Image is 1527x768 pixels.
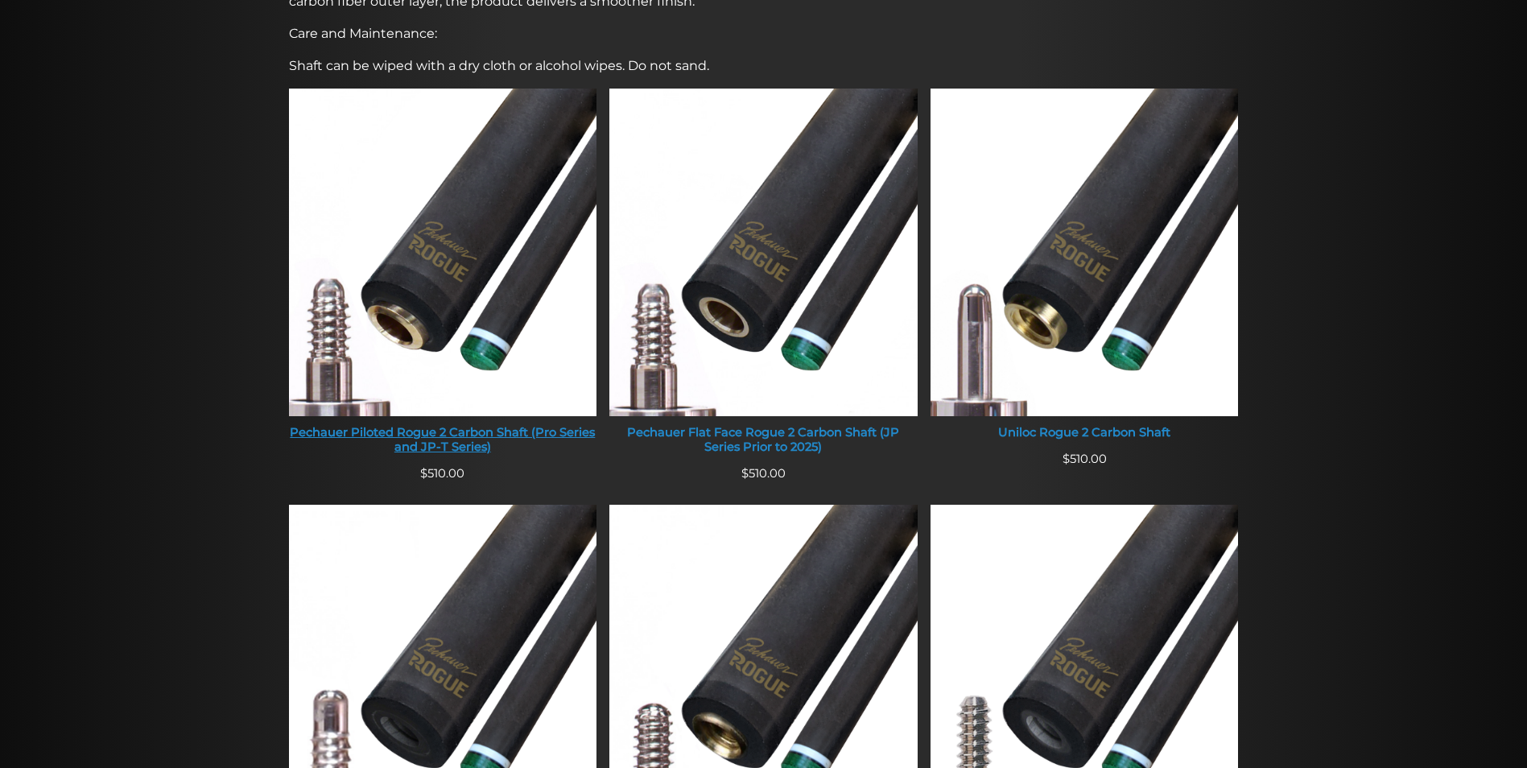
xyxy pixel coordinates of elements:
[289,89,597,416] img: Pechauer Piloted Rogue 2 Carbon Shaft (Pro Series and JP-T Series)
[609,89,918,465] a: Pechauer Flat Face Rogue 2 Carbon Shaft (JP Series Prior to 2025) Pechauer Flat Face Rogue 2 Carb...
[420,466,464,481] span: 510.00
[289,426,597,454] div: Pechauer Piloted Rogue 2 Carbon Shaft (Pro Series and JP-T Series)
[741,466,749,481] span: $
[931,89,1239,450] a: Uniloc Rogue 2 Carbon Shaft Uniloc Rogue 2 Carbon Shaft
[609,89,918,416] img: Pechauer Flat Face Rogue 2 Carbon Shaft (JP Series Prior to 2025)
[931,89,1239,416] img: Uniloc Rogue 2 Carbon Shaft
[1063,452,1070,466] span: $
[609,426,918,454] div: Pechauer Flat Face Rogue 2 Carbon Shaft (JP Series Prior to 2025)
[931,426,1239,440] div: Uniloc Rogue 2 Carbon Shaft
[289,56,1239,76] p: Shaft can be wiped with a dry cloth or alcohol wipes. Do not sand.
[741,466,786,481] span: 510.00
[420,466,427,481] span: $
[289,89,597,465] a: Pechauer Piloted Rogue 2 Carbon Shaft (Pro Series and JP-T Series) Pechauer Piloted Rogue 2 Carbo...
[1063,452,1107,466] span: 510.00
[289,24,1239,43] p: Care and Maintenance:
